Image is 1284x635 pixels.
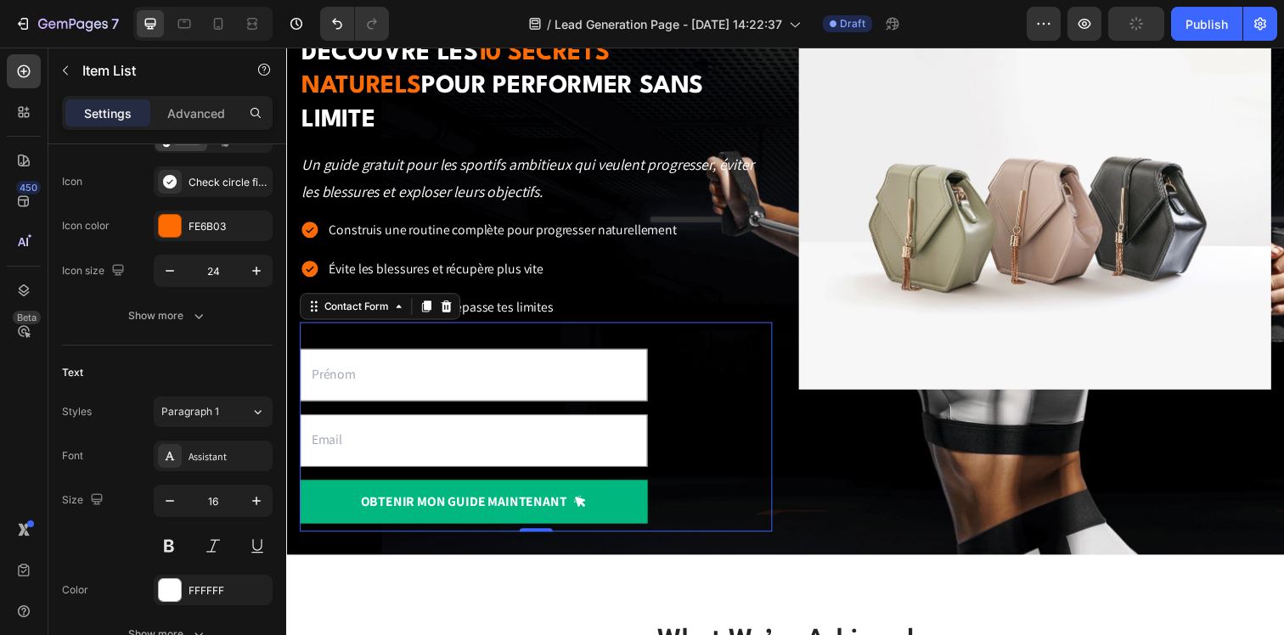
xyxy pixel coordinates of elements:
div: Font [62,448,83,464]
div: Text [62,365,83,380]
div: OBTENIR mon guide maintenant [76,453,286,474]
input: Email [14,374,369,428]
div: Assistant [189,449,268,464]
div: 450 [16,181,41,194]
div: Check circle filled [189,175,268,190]
button: OBTENIR mon guide maintenant [14,441,369,486]
span: Paragraph 1 [161,404,219,419]
div: Rich Text Editor. Editing area: main [41,211,401,241]
div: Styles [62,404,92,419]
div: Color [62,582,88,598]
p: Tiens la constance et dépasse tes limites [43,253,398,278]
button: Show more [62,301,273,331]
div: Beta [13,311,41,324]
div: Icon size [62,260,128,283]
p: Item List [82,60,227,81]
div: Undo/Redo [320,7,389,41]
input: Prénom [14,307,369,361]
div: Publish [1185,15,1228,33]
span: Lead Generation Page - [DATE] 14:22:37 [555,15,782,33]
p: Évite les blessures et récupère plus vite [43,214,398,239]
div: FE6B03 [189,219,268,234]
span: Draft [840,16,865,31]
div: Show more [128,307,207,324]
div: Contact Form [35,256,108,272]
p: Construis une routine complète pour progresser naturellement [43,174,398,199]
span: / [547,15,551,33]
p: 7 [111,14,119,34]
div: Rich Text Editor. Editing area: main [14,104,496,163]
div: FFFFFF [189,583,268,598]
div: Rich Text Editor. Editing area: main [41,250,401,280]
div: Icon color [62,218,110,233]
button: 7 [7,7,127,41]
div: Icon [62,174,82,189]
p: Settings [84,104,132,122]
div: Size [62,489,107,512]
p: Un guide gratuit pour les sportifs ambitieux qui veulent progresser, éviter les blessures et expl... [15,106,494,161]
iframe: Design area [286,48,1284,635]
button: Publish [1171,7,1242,41]
div: Rich Text Editor. Editing area: main [41,171,401,201]
button: Paragraph 1 [154,396,273,427]
p: Advanced [167,104,225,122]
p: What We’ve Achieved [14,587,1005,624]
